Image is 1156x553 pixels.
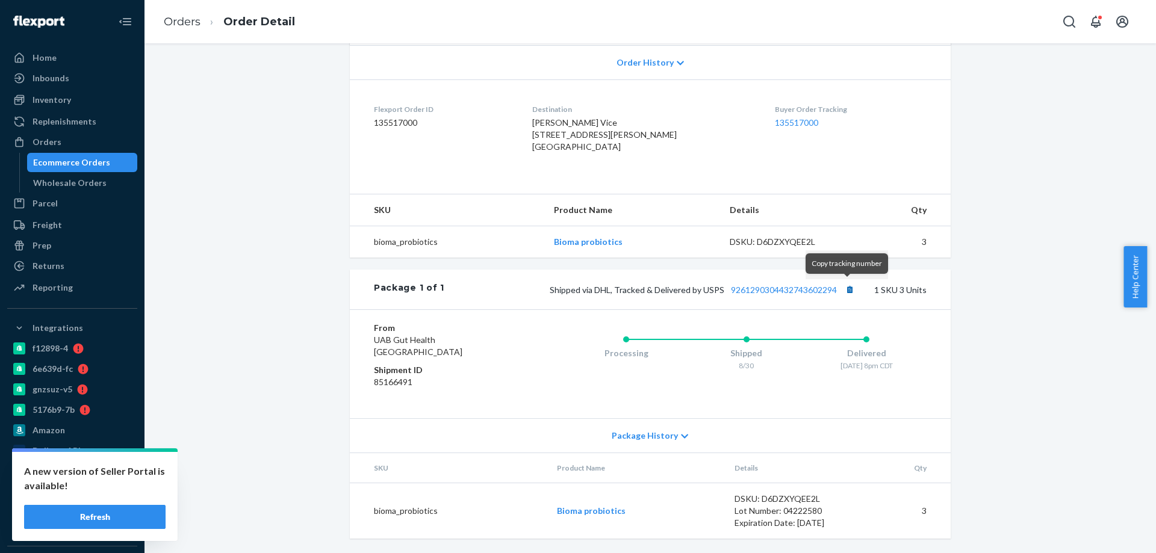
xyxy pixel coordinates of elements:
dt: Destination [532,104,756,114]
div: 5176b9-7b [33,404,75,416]
ol: breadcrumbs [154,4,305,40]
th: Product Name [544,194,719,226]
div: [DATE] 8pm CDT [806,360,927,371]
td: bioma_probiotics [350,226,544,258]
div: 6e639d-fc [33,363,73,375]
a: Wholesale Orders [27,173,138,193]
a: Amazon [7,421,137,440]
a: Inventory [7,90,137,110]
a: Ecommerce Orders [27,153,138,172]
span: [PERSON_NAME] Vice [STREET_ADDRESS][PERSON_NAME] [GEOGRAPHIC_DATA] [532,117,677,152]
dt: From [374,322,518,334]
div: Orders [33,136,61,148]
button: Close Navigation [113,10,137,34]
a: Orders [7,132,137,152]
div: Prep [33,239,51,252]
th: Qty [857,453,951,483]
a: gnzsuz-v5 [7,380,137,399]
div: Package 1 of 1 [374,282,444,297]
a: Home [7,48,137,67]
div: Parcel [33,197,58,209]
th: SKU [350,194,544,226]
a: 6e639d-fc [7,359,137,378]
a: Deliverr API [7,441,137,460]
th: Qty [852,194,951,226]
div: Reporting [33,282,73,294]
div: Ecommerce Orders [33,156,110,168]
td: 3 [852,226,951,258]
dt: Flexport Order ID [374,104,513,114]
th: Details [725,453,857,483]
a: Bioma probiotics [554,236,623,247]
div: Deliverr API [33,445,81,457]
div: Integrations [33,322,83,334]
dd: 135517000 [374,117,513,129]
dt: Buyer Order Tracking [775,104,927,114]
button: Open account menu [1110,10,1134,34]
button: Help Center [1123,246,1147,307]
span: UAB Gut Health [GEOGRAPHIC_DATA] [374,335,462,357]
span: Copy tracking number [812,259,882,268]
button: Open notifications [1084,10,1108,34]
a: 9261290304432743602294 [731,285,837,295]
div: Inbounds [33,72,69,84]
button: Copy tracking number [842,282,857,297]
button: Open Search Box [1057,10,1081,34]
th: Details [720,194,853,226]
span: Shipped via DHL, Tracked & Delivered by USPS [550,285,857,295]
div: Replenishments [33,116,96,128]
div: Expiration Date: [DATE] [735,517,848,529]
td: 3 [857,483,951,539]
a: Orders [164,15,200,28]
div: gnzsuz-v5 [33,383,72,395]
a: Order Detail [223,15,295,28]
div: Freight [33,219,62,231]
div: f12898-4 [33,342,68,354]
a: 135517000 [775,117,818,128]
td: bioma_probiotics [350,483,547,539]
span: Package History [612,430,678,442]
a: Bioma probiotics [557,505,626,516]
div: Wholesale Orders [33,177,107,189]
div: DSKU: D6DZXYQEE2L [730,236,843,248]
div: Delivered [806,347,927,359]
div: Returns [33,260,64,272]
a: Freight [7,215,137,235]
div: Lot Number: 04222580 [735,505,848,517]
dd: 85166491 [374,376,518,388]
button: Refresh [24,505,166,529]
div: Amazon [33,424,65,436]
a: Returns [7,256,137,276]
a: colon-broom [7,502,137,522]
a: Replenishments [7,112,137,131]
div: Shipped [686,347,807,359]
a: 5176b9-7b [7,400,137,419]
div: Inventory [33,94,71,106]
button: Integrations [7,318,137,338]
p: A new version of Seller Portal is available! [24,464,166,493]
a: f12898-4 [7,339,137,358]
div: Home [33,52,57,64]
div: Processing [566,347,686,359]
th: SKU [350,453,547,483]
a: Prep [7,236,137,255]
a: Reporting [7,278,137,297]
a: a76299-82 [7,482,137,501]
div: DSKU: D6DZXYQEE2L [735,493,848,505]
a: Parcel [7,194,137,213]
a: Add Integration [7,527,137,541]
img: Flexport logo [13,16,64,28]
a: pulsetto [7,462,137,481]
div: 1 SKU 3 Units [444,282,927,297]
th: Product Name [547,453,725,483]
dt: Shipment ID [374,364,518,376]
div: 8/30 [686,360,807,371]
a: Inbounds [7,69,137,88]
span: Order History [617,57,674,69]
